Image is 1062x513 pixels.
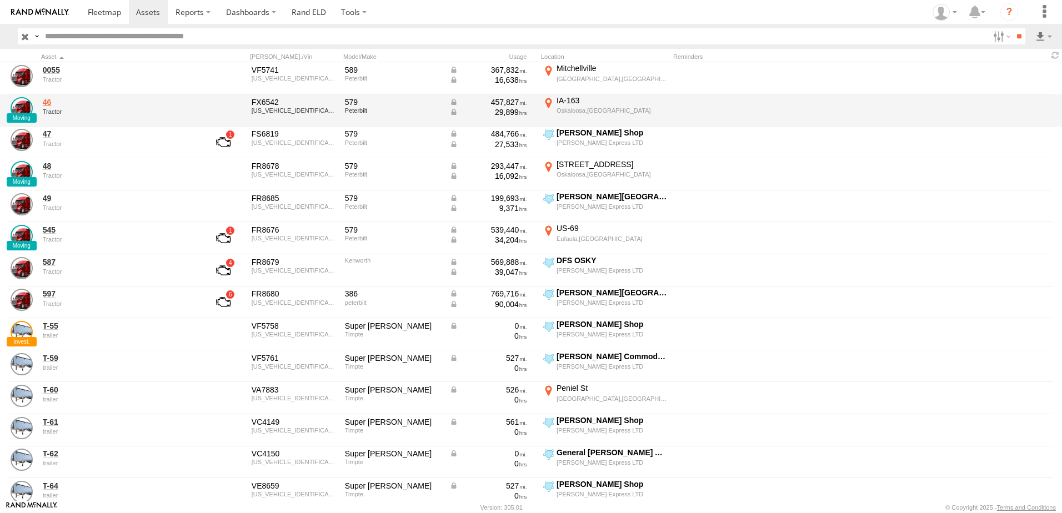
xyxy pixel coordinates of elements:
[6,502,57,513] a: Visit our Website
[449,161,527,171] div: Data from Vehicle CANbus
[203,129,244,155] a: View Asset with Fault/s
[43,353,195,363] a: T-59
[449,225,527,235] div: Data from Vehicle CANbus
[449,193,527,203] div: Data from Vehicle CANbus
[43,428,195,435] div: undefined
[541,95,669,125] label: Click to View Current Location
[252,395,337,401] div: 1TDH42221FB147846
[449,203,527,213] div: Data from Vehicle CANbus
[557,415,667,425] div: [PERSON_NAME] Shop
[557,479,667,489] div: [PERSON_NAME] Shop
[252,353,337,363] div: VF5761
[43,396,195,403] div: undefined
[252,267,337,274] div: 1XDAD49X36J139868
[345,353,442,363] div: Super hopper
[252,459,337,465] div: 1TDH42229HB157382
[557,426,667,434] div: [PERSON_NAME] Express LTD
[345,107,442,114] div: Peterbilt
[43,140,195,147] div: undefined
[557,351,667,361] div: [PERSON_NAME] Commodities
[252,417,337,427] div: VC4149
[43,97,195,107] a: 46
[557,490,667,498] div: [PERSON_NAME] Express LTD
[541,128,669,158] label: Click to View Current Location
[557,192,667,202] div: [PERSON_NAME][GEOGRAPHIC_DATA],[GEOGRAPHIC_DATA]
[345,363,442,370] div: Timpte
[252,449,337,459] div: VC4150
[11,161,33,183] a: View Asset Details
[345,193,442,203] div: 579
[252,65,337,75] div: VF5741
[11,353,33,375] a: View Asset Details
[43,65,195,75] a: 0055
[252,75,337,82] div: 1XPBDP9X0LD665692
[203,257,244,284] a: View Asset with Fault/s
[252,235,337,242] div: 1XPBD49X8LD664773
[449,65,527,75] div: Data from Vehicle CANbus
[11,257,33,279] a: View Asset Details
[449,139,527,149] div: Data from Vehicle CANbus
[43,257,195,267] a: 587
[11,481,33,503] a: View Asset Details
[557,107,667,114] div: Oskaloosa,[GEOGRAPHIC_DATA]
[557,63,667,73] div: Mitchellville
[449,491,527,501] div: 0
[43,268,195,275] div: undefined
[557,383,667,393] div: Peniel St
[43,289,195,299] a: 597
[449,331,527,341] div: 0
[1034,28,1053,44] label: Export results as...
[43,300,195,307] div: undefined
[43,364,195,371] div: undefined
[252,193,337,203] div: FR8685
[43,385,195,395] a: T-60
[252,129,337,139] div: FS6819
[252,321,337,331] div: VF5758
[252,289,337,299] div: FR8680
[541,192,669,222] label: Click to View Current Location
[252,299,337,306] div: 1XPHD49X1CD144649
[32,28,41,44] label: Search Query
[41,53,197,61] div: Click to Sort
[541,223,669,253] label: Click to View Current Location
[557,266,667,274] div: [PERSON_NAME] Express LTD
[541,288,669,318] label: Click to View Current Location
[449,395,527,405] div: 0
[345,459,442,465] div: Timpte
[43,236,195,243] div: undefined
[11,385,33,407] a: View Asset Details
[541,159,669,189] label: Click to View Current Location
[345,427,442,434] div: Timpte
[203,289,244,315] a: View Asset with Fault/s
[345,225,442,235] div: 579
[989,28,1013,44] label: Search Filter Options
[449,97,527,107] div: Data from Vehicle CANbus
[345,97,442,107] div: 579
[252,491,337,497] div: 1TDH42228LB165434
[480,504,523,511] div: Version: 305.01
[252,385,337,395] div: VA7883
[345,129,442,139] div: 579
[673,53,851,61] div: Reminders
[449,459,527,469] div: 0
[345,321,442,331] div: Super hopper
[449,321,527,331] div: Data from Vehicle CANbus
[1000,3,1018,21] i: ?
[541,447,669,477] label: Click to View Current Location
[929,4,961,21] div: Tim Zylstra
[11,321,33,343] a: View Asset Details
[557,203,667,210] div: [PERSON_NAME] Express LTD
[449,289,527,299] div: Data from Vehicle CANbus
[997,504,1056,511] a: Terms and Conditions
[449,107,527,117] div: Data from Vehicle CANbus
[345,139,442,146] div: Peterbilt
[557,288,667,298] div: [PERSON_NAME][GEOGRAPHIC_DATA],[GEOGRAPHIC_DATA]
[449,481,527,491] div: Data from Vehicle CANbus
[345,385,442,395] div: Super hopper
[345,171,442,178] div: Peterbilt
[541,479,669,509] label: Click to View Current Location
[11,97,33,119] a: View Asset Details
[557,330,667,338] div: [PERSON_NAME] Express LTD
[43,449,195,459] a: T-62
[250,53,339,61] div: [PERSON_NAME]./Vin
